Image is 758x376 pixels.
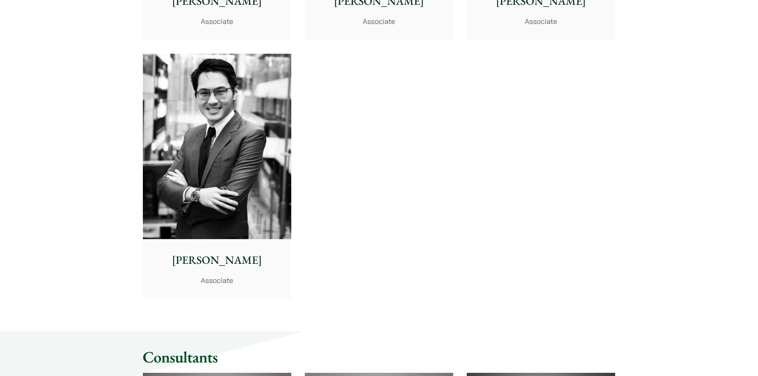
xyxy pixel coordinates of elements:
[149,275,285,286] p: Associate
[149,252,285,269] p: [PERSON_NAME]
[473,16,609,27] p: Associate
[149,16,285,27] p: Associate
[143,347,616,366] h2: Consultants
[143,54,291,300] a: [PERSON_NAME] Associate
[311,16,447,27] p: Associate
